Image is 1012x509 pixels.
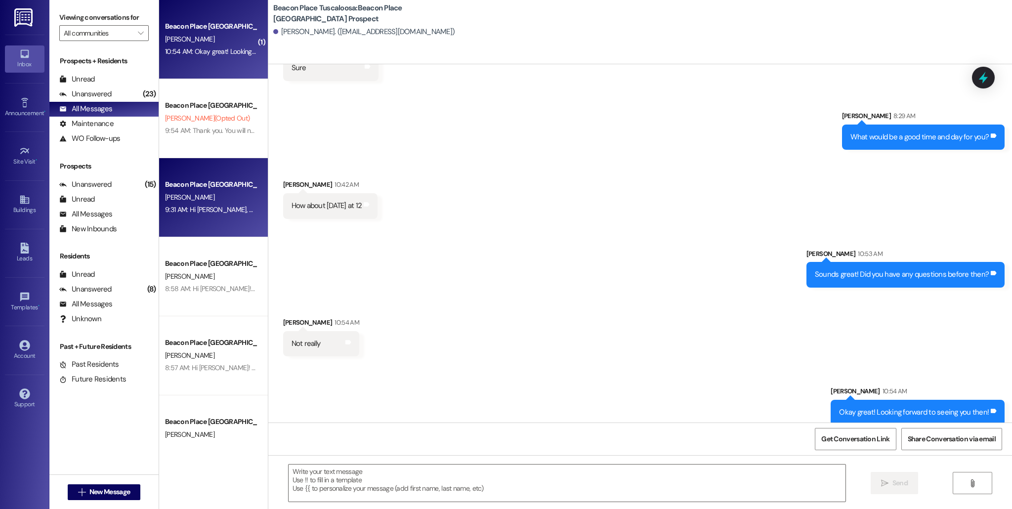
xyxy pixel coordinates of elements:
div: 10:42 AM [332,179,359,190]
div: All Messages [59,209,112,219]
div: Past + Future Residents [49,341,159,352]
button: Share Conversation via email [901,428,1002,450]
button: Get Conversation Link [815,428,896,450]
a: Buildings [5,191,44,218]
a: Support [5,385,44,412]
div: [PERSON_NAME] [842,111,1005,125]
div: All Messages [59,104,112,114]
span: • [44,108,45,115]
div: Unread [59,194,95,205]
span: [PERSON_NAME] [165,351,214,360]
span: [PERSON_NAME] (Opted Out) [165,114,250,123]
span: [PERSON_NAME] [165,272,214,281]
div: Beacon Place [GEOGRAPHIC_DATA] Prospect [165,179,256,190]
div: Unanswered [59,89,112,99]
button: Send [871,472,919,494]
i:  [78,488,85,496]
div: Sounds great! Did you have any questions before then? [815,269,989,280]
div: Not really [292,339,321,349]
input: All communities [64,25,133,41]
div: Beacon Place [GEOGRAPHIC_DATA] Prospect [165,338,256,348]
span: Send [892,478,908,488]
img: ResiDesk Logo [14,8,35,27]
div: Sure [292,63,306,73]
div: 10:54 AM: Okay great! Looking forward to seeing you then! [165,47,332,56]
i:  [881,479,888,487]
div: WO Follow-ups [59,133,120,144]
button: New Message [68,484,141,500]
div: 10:53 AM [855,249,883,259]
div: Prospects [49,161,159,171]
div: Unanswered [59,284,112,295]
div: Beacon Place [GEOGRAPHIC_DATA] Prospect [165,258,256,269]
span: New Message [89,487,130,497]
a: Site Visit • [5,143,44,170]
span: [PERSON_NAME] [165,35,214,43]
div: [PERSON_NAME] [283,317,359,331]
div: Future Residents [59,374,126,384]
i:  [969,479,976,487]
div: Maintenance [59,119,114,129]
div: Beacon Place [GEOGRAPHIC_DATA] Prospect [165,21,256,32]
span: • [38,302,40,309]
div: [PERSON_NAME] [283,179,378,193]
div: Unread [59,74,95,85]
div: All Messages [59,299,112,309]
div: [PERSON_NAME] [806,249,1005,262]
div: Prospects + Residents [49,56,159,66]
div: Okay great! Looking forward to seeing you then! [839,407,989,418]
div: Beacon Place [GEOGRAPHIC_DATA] Prospect [165,417,256,427]
span: [PERSON_NAME] [165,430,214,439]
div: Beacon Place [GEOGRAPHIC_DATA] Prospect [165,100,256,111]
div: [PERSON_NAME]. ([EMAIL_ADDRESS][DOMAIN_NAME]) [273,27,455,37]
a: Templates • [5,289,44,315]
span: • [36,157,37,164]
div: (15) [142,177,159,192]
div: Unanswered [59,179,112,190]
div: New Inbounds [59,224,117,234]
div: [PERSON_NAME] [831,386,1005,400]
div: Unread [59,269,95,280]
span: Get Conversation Link [821,434,889,444]
div: 8:29 AM [891,111,915,121]
div: (8) [145,282,159,297]
div: What would be a good time and day for you? [850,132,989,142]
a: Account [5,337,44,364]
div: Residents [49,251,159,261]
label: Viewing conversations for [59,10,149,25]
div: (23) [140,86,159,102]
div: 10:54 AM [332,317,359,328]
a: Leads [5,240,44,266]
div: How about [DATE] at 12 [292,201,362,211]
a: Inbox [5,45,44,72]
div: Past Residents [59,359,119,370]
div: 10:54 AM [880,386,907,396]
div: Unknown [59,314,101,324]
div: 9:54 AM: Thank you. You will no longer receive texts from this thread. Please reply with 'UNSTOP'... [165,126,634,135]
span: [PERSON_NAME] [165,193,214,202]
b: Beacon Place Tuscaloosa: Beacon Place [GEOGRAPHIC_DATA] Prospect [273,3,471,24]
i:  [138,29,143,37]
span: Share Conversation via email [908,434,996,444]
